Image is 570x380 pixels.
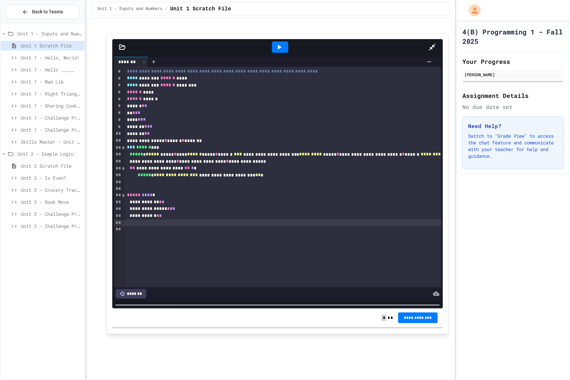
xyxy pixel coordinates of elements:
span: Unit 1 - Mad Lib [21,78,82,85]
span: Unit 1 - Right Triangle Calculator [21,90,82,97]
span: Unit 1 - Challenge Project - Cat Years Calculator [21,114,82,121]
div: [PERSON_NAME] [464,72,562,78]
span: Unit 1 - Hello _____ [21,66,82,73]
h3: Need Help? [468,122,558,130]
div: My Account [462,3,482,18]
h1: 4(B) Programming 1 - Fall 2025 [462,27,564,46]
span: Unit 2 Scratch File [21,162,82,169]
span: / [165,6,167,12]
h2: Assignment Details [462,91,564,100]
div: No due date set [462,103,564,111]
span: Unit 1 - Hello, World! [21,54,82,61]
span: Skills Master - Unit 1 - Parakeet Calculator [21,138,82,145]
span: Unit 2 - Simple Logic [17,150,82,157]
span: Unit 2 - Challenge Project - Colors on Chessboard [21,223,82,230]
button: Back to Teams [6,5,79,19]
span: Unit 2 - Is Even? [21,174,82,181]
span: Unit 2 - Rook Move [21,199,82,206]
span: Unit 2 - Grocery Tracker [21,186,82,194]
span: Unit 1 - Challenge Project - Ancient Pyramid [21,126,82,133]
span: Unit 1 - Inputs and Numbers [17,30,82,37]
span: Back to Teams [32,8,63,15]
span: Unit 2 - Challenge Project - Type of Triangle [21,211,82,218]
span: Unit 1 - Sharing Cookies [21,102,82,109]
span: Unit 1 Scratch File [170,5,231,13]
p: Switch to "Grade View" to access the chat feature and communicate with your teacher for help and ... [468,133,558,159]
h2: Your Progress [462,57,564,66]
span: Unit 1 Scratch File [21,42,82,49]
span: Unit 1 - Inputs and Numbers [98,6,162,12]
